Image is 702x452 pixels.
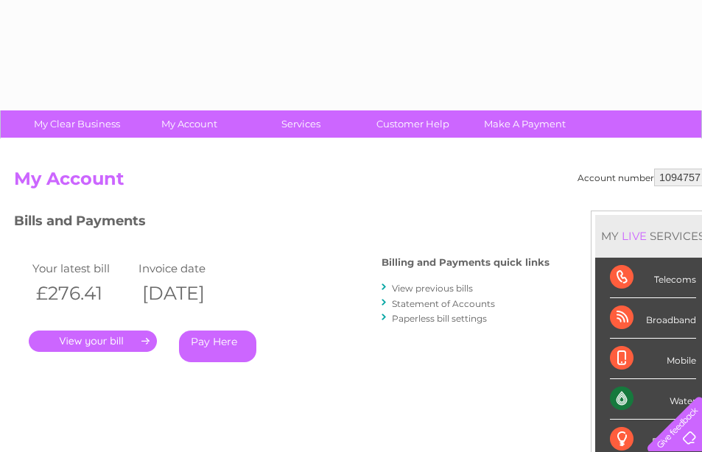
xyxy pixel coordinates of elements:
[619,229,650,243] div: LIVE
[128,110,250,138] a: My Account
[29,258,135,278] td: Your latest bill
[179,331,256,362] a: Pay Here
[392,313,487,324] a: Paperless bill settings
[392,298,495,309] a: Statement of Accounts
[610,258,696,298] div: Telecoms
[464,110,586,138] a: Make A Payment
[392,283,473,294] a: View previous bills
[135,278,241,308] th: [DATE]
[240,110,362,138] a: Services
[610,339,696,379] div: Mobile
[16,110,138,138] a: My Clear Business
[135,258,241,278] td: Invoice date
[14,211,550,236] h3: Bills and Payments
[352,110,474,138] a: Customer Help
[382,257,550,268] h4: Billing and Payments quick links
[610,298,696,339] div: Broadband
[610,379,696,420] div: Water
[29,331,157,352] a: .
[29,278,135,308] th: £276.41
